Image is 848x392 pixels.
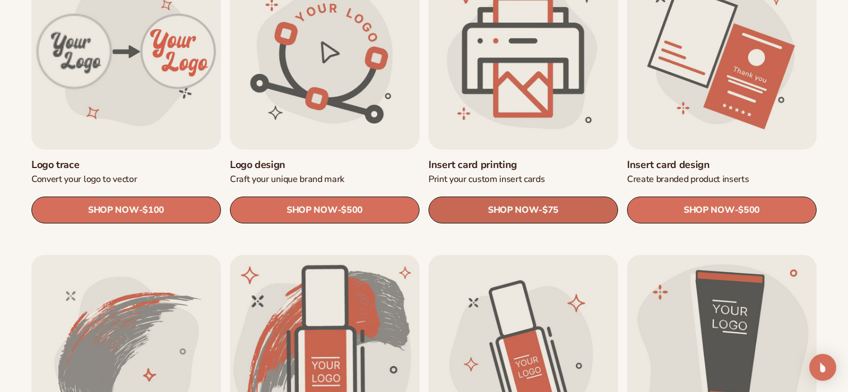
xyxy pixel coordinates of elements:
[88,205,139,216] span: SHOP NOW
[428,158,618,171] a: Insert card printing
[341,205,363,216] span: $500
[542,205,559,216] span: $75
[428,197,618,223] a: SHOP NOW- $75
[230,158,420,171] a: Logo design
[488,205,538,216] span: SHOP NOW
[142,205,164,216] span: $100
[627,158,817,171] a: Insert card design
[31,197,221,223] a: SHOP NOW- $100
[627,197,817,223] a: SHOP NOW- $500
[287,205,337,216] span: SHOP NOW
[230,197,420,223] a: SHOP NOW- $500
[684,205,734,216] span: SHOP NOW
[738,205,760,216] span: $500
[809,354,836,381] div: Open Intercom Messenger
[31,158,221,171] a: Logo trace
